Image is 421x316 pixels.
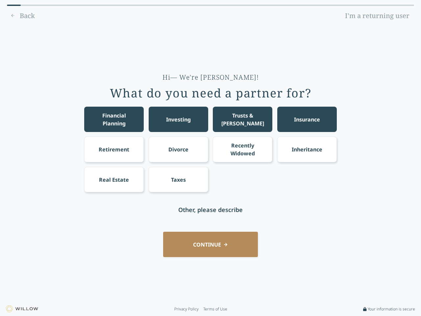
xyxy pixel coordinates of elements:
[7,5,21,6] div: 0% complete
[219,112,266,127] div: Trusts & [PERSON_NAME]
[171,176,186,184] div: Taxes
[219,142,266,157] div: Recently Widowed
[168,145,188,153] div: Divorce
[166,116,191,123] div: Investing
[99,176,129,184] div: Real Estate
[99,145,129,153] div: Retirement
[292,145,322,153] div: Inheritance
[203,306,227,312] a: Terms of Use
[174,306,199,312] a: Privacy Policy
[90,112,138,127] div: Financial Planning
[178,205,243,214] div: Other, please describe
[6,305,38,312] img: Willow logo
[163,232,258,257] button: CONTINUE
[294,116,320,123] div: Insurance
[368,306,415,312] span: Your information is secure
[110,87,311,100] div: What do you need a partner for?
[340,11,414,21] a: I'm a returning user
[162,73,259,82] div: Hi— We're [PERSON_NAME]!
